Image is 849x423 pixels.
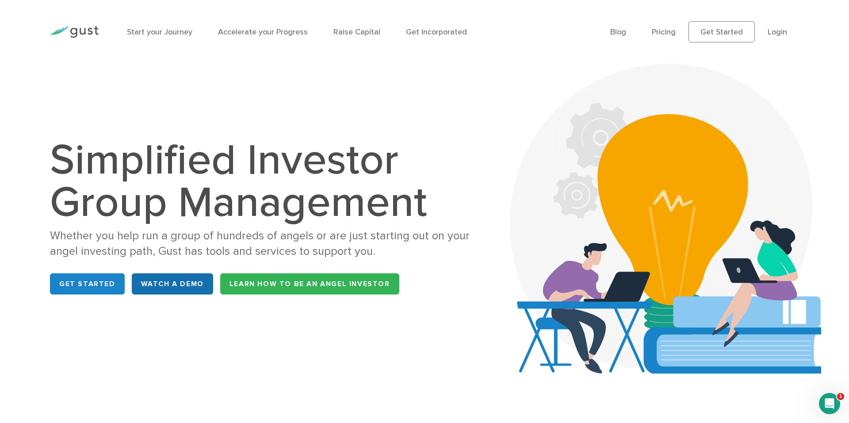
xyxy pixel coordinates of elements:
[333,27,380,37] a: Raise Capital
[218,27,308,37] a: Accelerate your Progress
[49,26,99,38] img: Gust Logo
[406,27,467,37] a: Get Incorporated
[768,27,787,37] a: Login
[50,228,482,259] div: Whether you help run a group of hundreds of angels or are just starting out on your angel investi...
[50,273,125,295] a: Get Started
[50,139,482,224] h1: Simplified Investor Group Management
[127,27,192,37] a: Start your Journey
[132,273,213,295] a: WATCH A DEMO
[510,64,821,374] img: Aca 2023 Hero Bg
[652,27,676,37] a: Pricing
[610,27,626,37] a: Blog
[688,21,755,42] a: Get Started
[697,328,849,423] iframe: Chat Widget
[220,273,399,295] a: Learn How to be an Angel Investor
[697,328,849,423] div: Sohbet Aracı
